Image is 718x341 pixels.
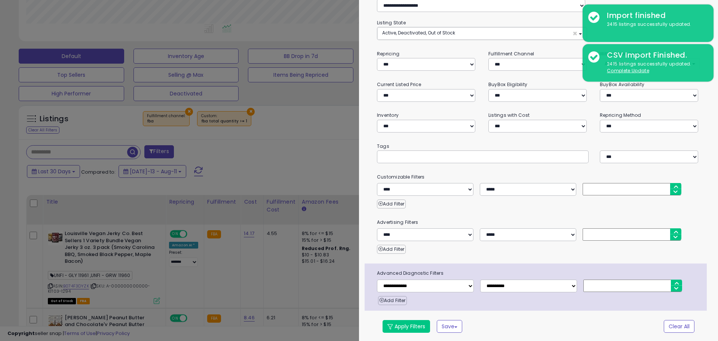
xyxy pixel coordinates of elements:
button: Apply Filters [383,320,430,333]
button: Add Filter [377,245,406,254]
small: Tags [371,142,706,150]
small: Repricing [377,51,399,57]
span: Advanced Diagnostic Filters [371,269,707,277]
small: Current Listed Price [377,81,421,88]
div: 2415 listings successfully updated. [601,61,708,74]
span: × [573,30,577,37]
small: Fulfillment Channel [488,51,534,57]
div: Import finished [601,10,708,21]
small: Repricing Method [600,112,641,118]
span: Active, Deactivated, Out of Stock [382,30,455,36]
small: Listing State [377,19,406,26]
small: Inventory [377,112,399,118]
small: Advertising Filters [371,218,706,226]
small: BuyBox Eligibility [488,81,527,88]
div: CSV Import Finished. [601,50,708,61]
button: Clear All [664,320,694,333]
button: Active, Deactivated, Out of Stock × [377,27,587,40]
button: Add Filter [378,296,407,305]
button: Add Filter [377,200,406,208]
button: Save [437,320,462,333]
div: 2415 listings successfully updated. [601,21,708,28]
small: Listings with Cost [488,112,530,118]
small: BuyBox Availability [600,81,644,88]
u: Complete Update [607,67,649,74]
small: Customizable Filters [371,173,706,181]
